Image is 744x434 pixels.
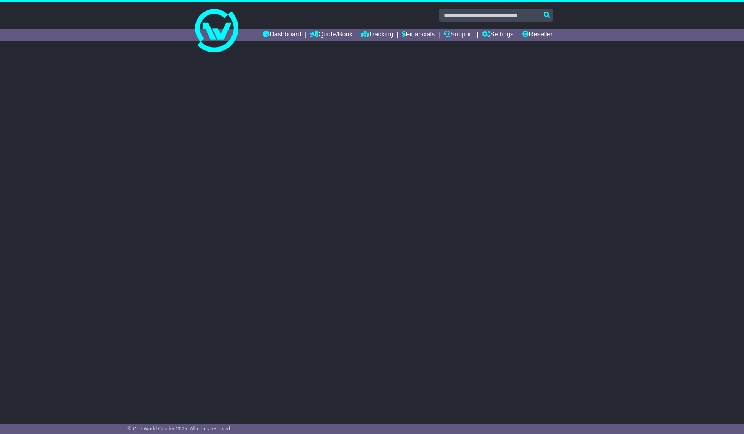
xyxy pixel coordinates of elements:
[361,29,393,41] a: Tracking
[310,29,352,41] a: Quote/Book
[263,29,301,41] a: Dashboard
[402,29,435,41] a: Financials
[444,29,473,41] a: Support
[482,29,514,41] a: Settings
[522,29,553,41] a: Reseller
[128,426,232,431] span: © One World Courier 2025. All rights reserved.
